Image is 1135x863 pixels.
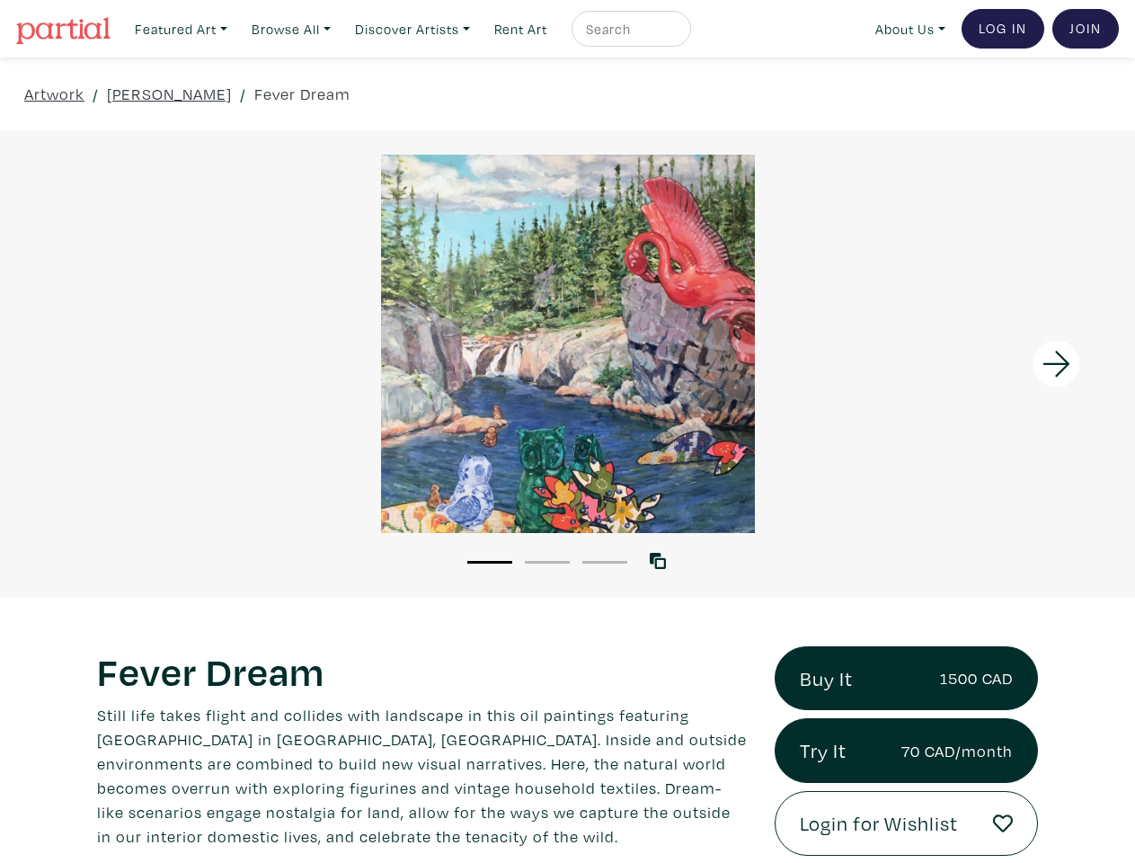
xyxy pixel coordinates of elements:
a: Login for Wishlist [775,791,1038,856]
a: Join [1052,9,1119,49]
span: / [93,82,99,106]
a: Buy It1500 CAD [775,646,1038,711]
a: Log In [962,9,1044,49]
a: Fever Dream [254,82,350,106]
p: Still life takes flight and collides with landscape in this oil paintings featuring [GEOGRAPHIC_D... [97,703,748,849]
small: 1500 CAD [940,666,1013,690]
button: 3 of 3 [582,561,627,564]
input: Search [584,18,674,40]
a: About Us [867,11,953,48]
a: Rent Art [486,11,555,48]
span: / [240,82,246,106]
a: Artwork [24,82,84,106]
a: Discover Artists [347,11,478,48]
a: [PERSON_NAME] [107,82,232,106]
small: 70 CAD/month [901,739,1013,763]
a: Browse All [244,11,339,48]
h1: Fever Dream [97,646,748,695]
a: Try It70 CAD/month [775,718,1038,783]
button: 2 of 3 [525,561,570,564]
button: 1 of 3 [467,561,512,564]
a: Featured Art [127,11,235,48]
span: Login for Wishlist [800,808,958,839]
